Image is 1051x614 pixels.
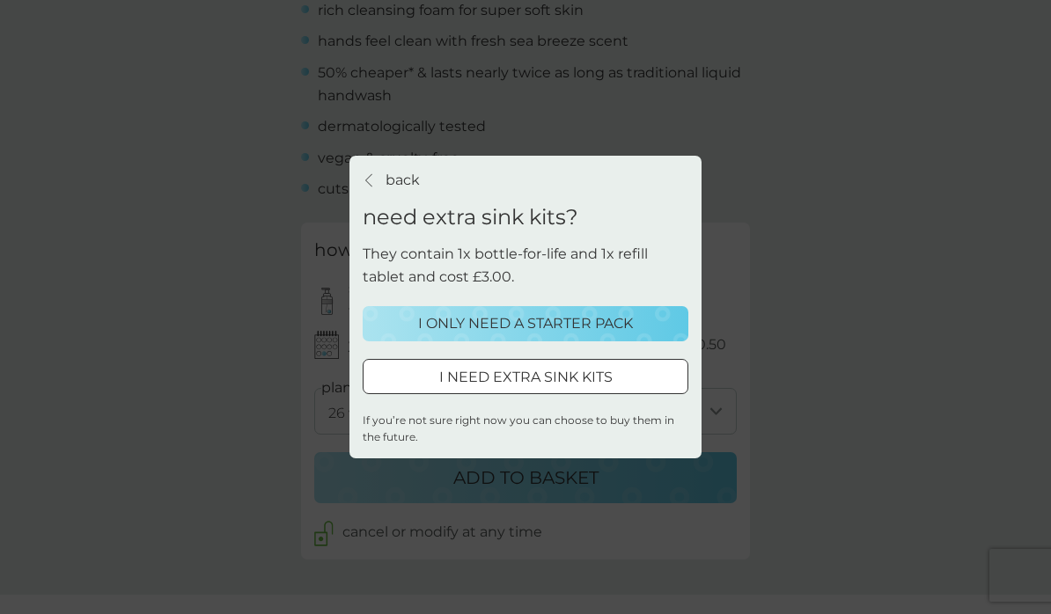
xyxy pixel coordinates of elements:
[418,312,633,335] p: I ONLY NEED A STARTER PACK
[439,366,613,389] p: I NEED EXTRA SINK KITS
[386,169,420,192] p: back
[363,306,688,341] button: I ONLY NEED A STARTER PACK
[363,412,688,445] p: If you’re not sure right now you can choose to buy them in the future.
[363,243,688,288] p: They contain 1x bottle-for-life and 1x refill tablet and cost £3.00.
[363,359,688,394] button: I NEED EXTRA SINK KITS
[363,205,578,230] h2: need extra sink kits?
